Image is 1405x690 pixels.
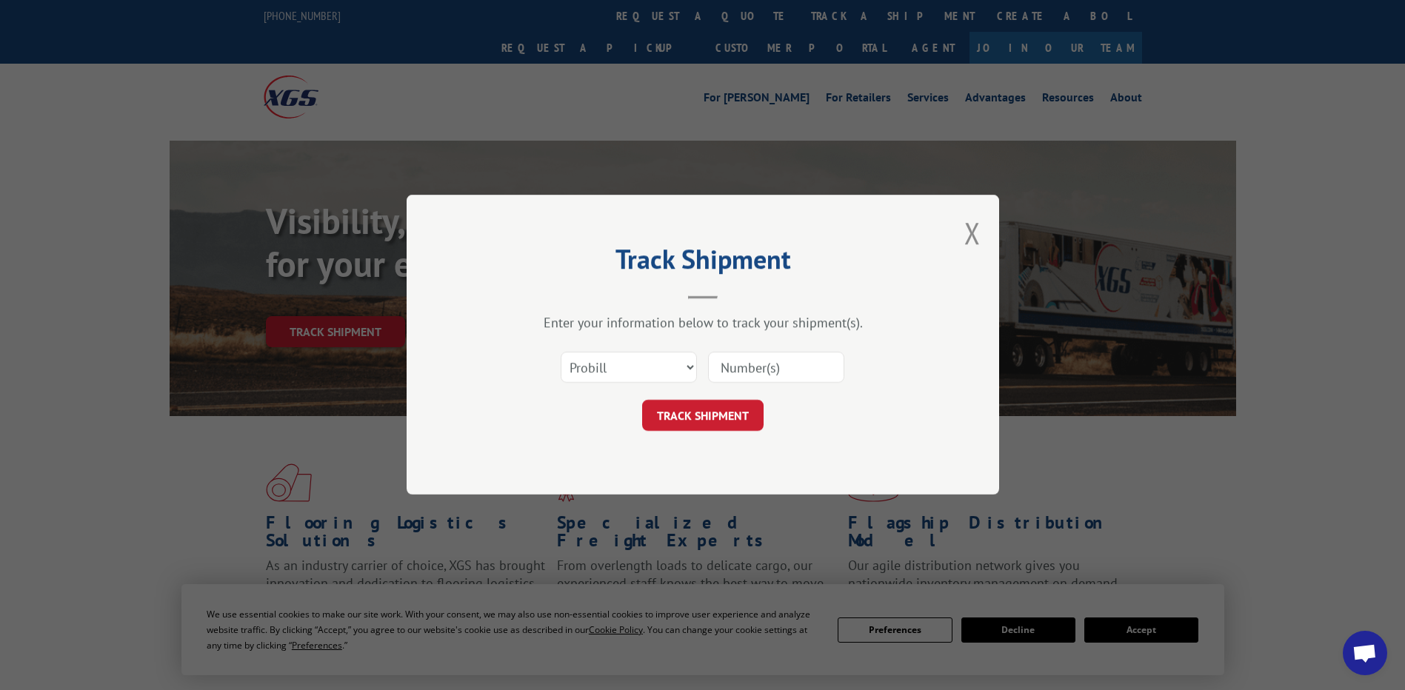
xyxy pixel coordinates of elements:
div: Enter your information below to track your shipment(s). [481,315,925,332]
button: Close modal [964,213,981,252]
div: Open chat [1343,631,1387,675]
h2: Track Shipment [481,249,925,277]
input: Number(s) [708,352,844,383]
button: TRACK SHIPMENT [642,401,764,432]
